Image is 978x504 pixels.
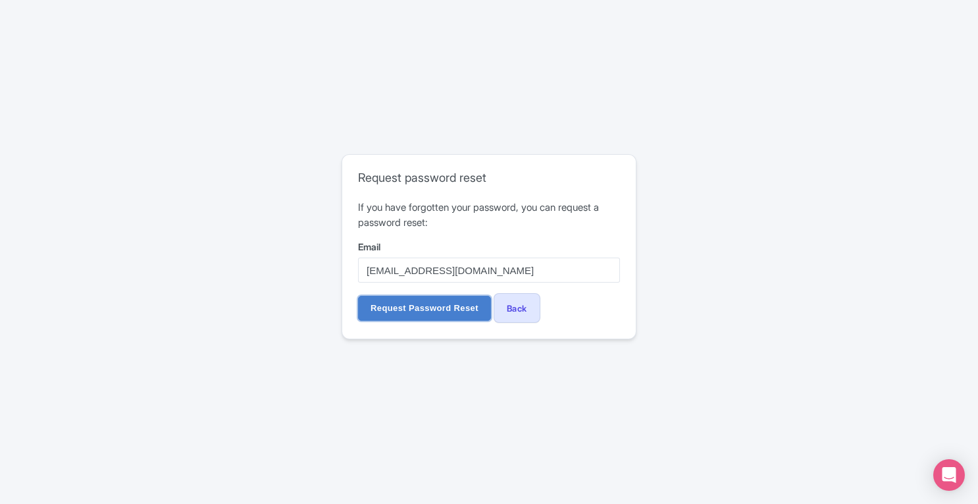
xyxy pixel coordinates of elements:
[358,240,620,254] label: Email
[933,459,965,491] div: Open Intercom Messenger
[358,171,620,185] h2: Request password reset
[358,296,491,321] input: Request Password Reset
[494,293,540,323] a: Back
[358,200,620,230] p: If you have forgotten your password, you can request a password reset:
[358,258,620,283] input: username@example.com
